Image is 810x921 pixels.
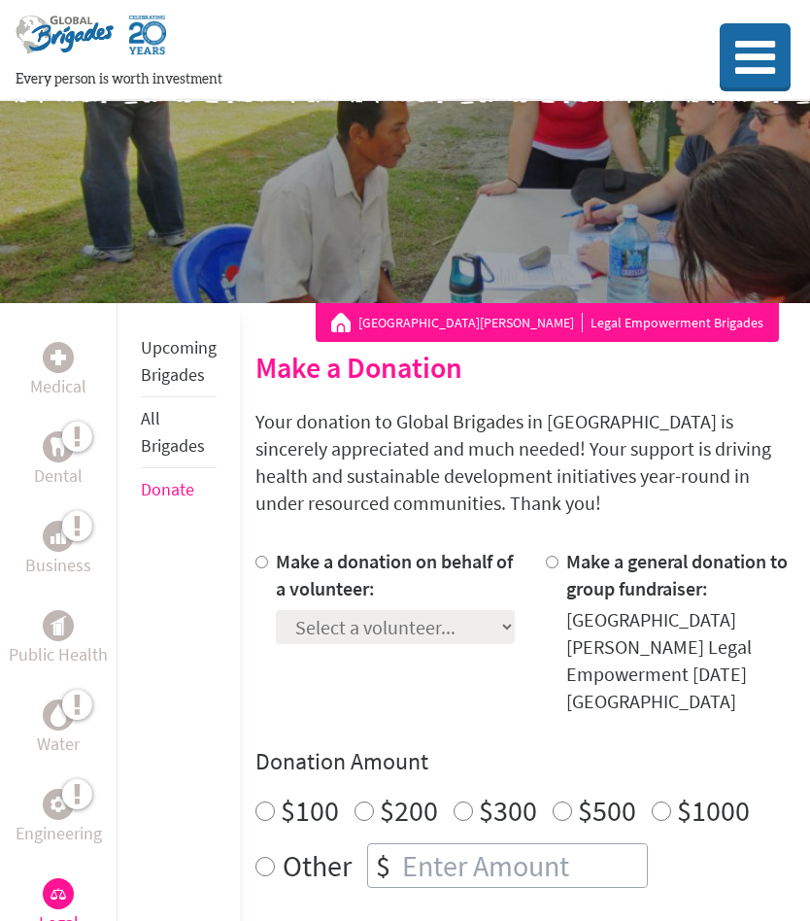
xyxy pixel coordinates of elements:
img: Dental [51,437,66,456]
a: BusinessBusiness [25,521,91,579]
h2: Make a Donation [255,350,794,385]
div: Legal Empowerment Brigades [331,313,763,332]
label: $300 [479,792,537,829]
a: Upcoming Brigades [141,336,217,386]
div: $ [368,844,398,887]
a: Donate [141,478,194,500]
p: Medical [30,373,86,400]
a: EngineeringEngineering [16,789,102,847]
img: Global Brigades Logo [16,16,114,70]
p: Water [37,731,80,758]
div: Water [43,699,74,731]
label: $1000 [677,792,750,829]
li: Upcoming Brigades [141,326,217,397]
p: Public Health [9,641,108,668]
img: Medical [51,350,66,365]
input: Enter Amount [398,844,647,887]
img: Business [51,529,66,544]
label: $100 [281,792,339,829]
a: MedicalMedical [30,342,86,400]
a: All Brigades [141,407,205,457]
div: Engineering [43,789,74,820]
label: $200 [380,792,438,829]
p: Every person is worth investment [16,70,664,89]
label: Make a general donation to group fundraiser: [566,549,788,600]
div: [GEOGRAPHIC_DATA][PERSON_NAME] Legal Empowerment [DATE] [GEOGRAPHIC_DATA] [566,606,794,715]
div: Legal Empowerment [43,878,74,909]
li: All Brigades [141,397,217,468]
img: Water [51,703,66,726]
img: Legal Empowerment [51,888,66,900]
a: [GEOGRAPHIC_DATA][PERSON_NAME] [358,313,583,332]
label: Other [283,843,352,888]
div: Business [43,521,74,552]
label: Make a donation on behalf of a volunteer: [276,549,513,600]
label: $500 [578,792,636,829]
p: Your donation to Global Brigades in [GEOGRAPHIC_DATA] is sincerely appreciated and much needed! Y... [255,408,794,517]
div: Dental [43,431,74,462]
p: Engineering [16,820,102,847]
div: Public Health [43,610,74,641]
img: Engineering [51,797,66,812]
div: Medical [43,342,74,373]
li: Donate [141,468,217,511]
a: Public HealthPublic Health [9,610,108,668]
a: WaterWater [37,699,80,758]
img: Public Health [51,616,66,635]
p: Dental [34,462,83,490]
img: Global Brigades Celebrating 20 Years [129,16,166,70]
a: DentalDental [34,431,83,490]
h4: Donation Amount [255,746,794,777]
p: Business [25,552,91,579]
